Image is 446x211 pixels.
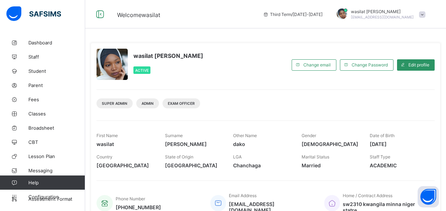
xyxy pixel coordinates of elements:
span: [GEOGRAPHIC_DATA] [165,162,223,168]
span: [PHONE_NUMBER] [116,204,161,210]
span: [GEOGRAPHIC_DATA] [97,162,154,168]
span: [EMAIL_ADDRESS][DOMAIN_NAME] [351,15,414,19]
span: Change Password [352,62,388,67]
span: wasilat [97,141,154,147]
span: Phone Number [116,196,145,201]
span: Broadsheet [28,125,85,131]
span: [PERSON_NAME] [165,141,223,147]
span: [DEMOGRAPHIC_DATA] [302,141,359,147]
span: Super Admin [102,101,127,105]
span: wasilat [PERSON_NAME] [351,9,414,14]
span: Email Address [229,193,257,198]
span: Student [28,68,85,74]
span: Lesson Plan [28,153,85,159]
span: session/term information [263,12,323,17]
span: State of Origin [165,154,193,159]
span: First Name [97,133,118,138]
span: Admin [142,101,154,105]
span: wasilat [PERSON_NAME] [133,52,203,59]
span: Classes [28,111,85,117]
span: Date of Birth [370,133,395,138]
span: ACADEMIC [370,162,428,168]
span: Surname [165,133,183,138]
span: Welcome wasilat [117,11,160,18]
button: Open asap [418,186,439,207]
span: Chanchaga [233,162,291,168]
span: Messaging [28,168,85,173]
span: LGA [233,154,242,159]
span: CBT [28,139,85,145]
img: safsims [6,6,61,21]
span: Country [97,154,112,159]
span: Change email [303,62,331,67]
span: Fees [28,97,85,102]
span: Other Name [233,133,257,138]
span: Marital Status [302,154,329,159]
span: Dashboard [28,40,85,45]
span: Active [135,68,149,72]
span: dako [233,141,291,147]
span: Exam Officer [168,101,195,105]
span: Gender [302,133,316,138]
span: Home / Contract Address [343,193,392,198]
div: wasilatibrahim [330,9,429,20]
span: Help [28,180,85,185]
span: Parent [28,82,85,88]
span: Configuration [28,194,85,200]
span: [DATE] [370,141,428,147]
span: Staff Type [370,154,390,159]
span: Edit profile [408,62,429,67]
span: Staff [28,54,85,60]
span: Married [302,162,359,168]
